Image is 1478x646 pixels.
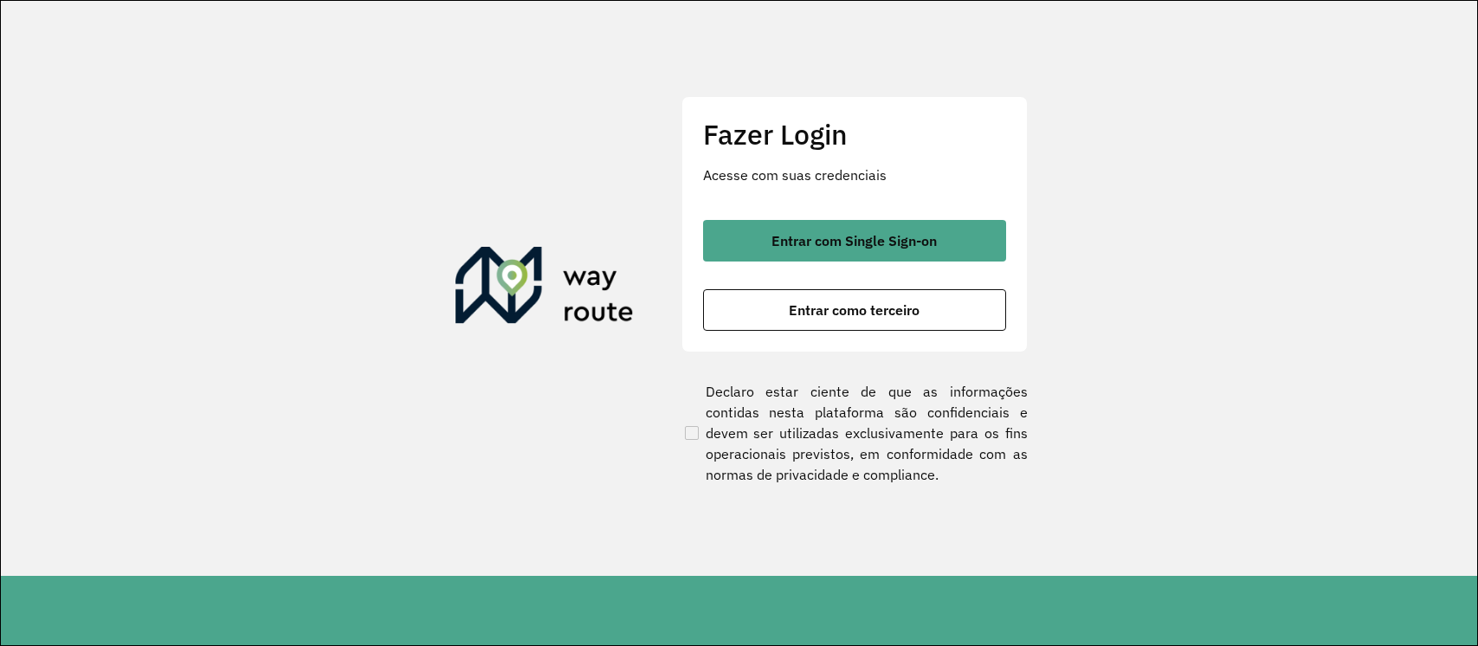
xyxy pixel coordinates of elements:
[703,220,1006,262] button: button
[455,247,634,330] img: Roteirizador AmbevTech
[703,118,1006,151] h2: Fazer Login
[703,165,1006,185] p: Acesse com suas credenciais
[703,289,1006,331] button: button
[681,381,1028,485] label: Declaro estar ciente de que as informações contidas nesta plataforma são confidenciais e devem se...
[771,234,937,248] span: Entrar com Single Sign-on
[789,303,920,317] span: Entrar como terceiro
